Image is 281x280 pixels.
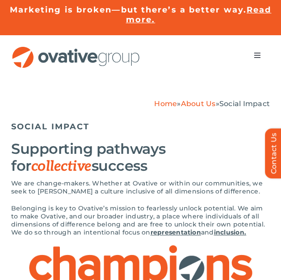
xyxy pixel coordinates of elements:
[151,228,201,236] a: representation
[10,5,247,15] a: Marketing is broken—but there’s a better way.
[11,122,270,132] h5: SOCIAL IMPACT
[214,228,246,236] a: inclusion.
[11,204,270,236] p: Belonging is key to Ovative’s mission to fearlessly unlock potential. We aim to make Ovative, and...
[11,45,141,54] a: OG_Full_horizontal_RGB
[181,99,216,108] a: About Us
[31,158,92,175] span: collective
[245,46,270,64] nav: Menu
[201,228,214,236] span: and
[219,99,270,108] span: Social Impact
[11,140,270,175] h2: Supporting pathways for success
[11,179,270,195] p: We are change-makers. Whether at Ovative or within our communities, we seek to [PERSON_NAME] a cu...
[126,5,272,25] a: Read more.
[154,99,270,108] span: » »
[154,99,177,108] a: Home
